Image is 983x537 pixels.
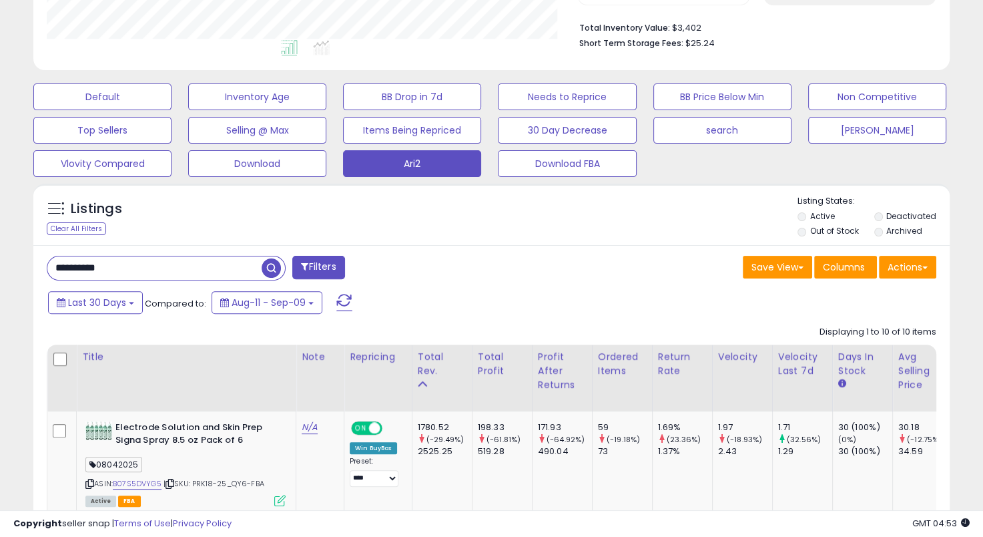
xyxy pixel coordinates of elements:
[418,421,472,433] div: 1780.52
[115,421,278,450] b: Electrode Solution and Skin Prep Signa Spray 8.5 oz Pack of 6
[743,256,812,279] button: Save View
[188,150,326,177] button: Download
[82,350,290,364] div: Title
[47,222,106,235] div: Clear All Filters
[808,117,946,144] button: [PERSON_NAME]
[343,117,481,144] button: Items Being Repriced
[71,200,122,218] h5: Listings
[212,291,322,314] button: Aug-11 - Sep-09
[85,421,286,505] div: ASIN:
[727,434,762,445] small: (-18.93%)
[33,117,172,144] button: Top Sellers
[188,117,326,144] button: Selling @ Max
[114,517,171,530] a: Terms of Use
[350,350,406,364] div: Repricing
[478,350,527,378] div: Total Profit
[797,195,950,208] p: Listing States:
[579,22,670,33] b: Total Inventory Value:
[912,517,970,530] span: 2025-10-10 04:53 GMT
[778,421,832,433] div: 1.71
[879,256,936,279] button: Actions
[886,210,936,222] label: Deactivated
[163,478,264,489] span: | SKU: PRK18-25_QY6-FBA
[48,291,143,314] button: Last 30 Days
[579,37,683,49] b: Short Term Storage Fees:
[68,296,126,309] span: Last 30 Days
[426,434,464,445] small: (-29.49%)
[838,378,846,390] small: Days In Stock.
[598,421,652,433] div: 59
[810,210,835,222] label: Active
[418,350,466,378] div: Total Rev.
[598,445,652,458] div: 73
[343,83,481,110] button: BB Drop in 7d
[658,421,712,433] div: 1.69%
[820,326,936,339] div: Displaying 1 to 10 of 10 items
[838,434,857,445] small: (0%)
[498,150,636,177] button: Download FBA
[838,421,892,433] div: 30 (100%)
[658,350,707,378] div: Return Rate
[118,496,141,507] span: FBA
[598,350,647,378] div: Ordered Items
[85,421,112,440] img: 51+7W9Zr7bL._SL40_.jpg
[778,445,832,458] div: 1.29
[113,478,161,490] a: B07S5DVYG5
[718,421,772,433] div: 1.97
[667,434,701,445] small: (23.36%)
[33,83,172,110] button: Default
[380,423,402,434] span: OFF
[607,434,640,445] small: (-19.18%)
[538,421,592,433] div: 171.93
[898,421,952,433] div: 30.18
[292,256,344,279] button: Filters
[85,457,142,472] span: 08042025
[823,260,865,274] span: Columns
[350,457,402,487] div: Preset:
[173,517,232,530] a: Privacy Policy
[478,445,532,458] div: 519.28
[898,350,947,392] div: Avg Selling Price
[418,445,472,458] div: 2525.25
[898,445,952,458] div: 34.59
[486,434,521,445] small: (-61.81%)
[886,225,922,236] label: Archived
[498,83,636,110] button: Needs to Reprice
[343,150,481,177] button: Ari2
[350,442,397,454] div: Win BuyBox
[787,434,821,445] small: (32.56%)
[808,83,946,110] button: Non Competitive
[653,117,791,144] button: search
[538,445,592,458] div: 490.04
[478,421,532,433] div: 198.33
[838,350,887,378] div: Days In Stock
[778,350,827,378] div: Velocity Last 7d
[13,518,232,530] div: seller snap | |
[838,445,892,458] div: 30 (100%)
[547,434,585,445] small: (-64.92%)
[232,296,306,309] span: Aug-11 - Sep-09
[302,421,318,434] a: N/A
[188,83,326,110] button: Inventory Age
[302,350,338,364] div: Note
[814,256,877,279] button: Columns
[653,83,791,110] button: BB Price Below Min
[352,423,369,434] span: ON
[498,117,636,144] button: 30 Day Decrease
[907,434,942,445] small: (-12.75%)
[33,150,172,177] button: Vlovity Compared
[85,496,116,507] span: All listings currently available for purchase on Amazon
[718,445,772,458] div: 2.43
[658,445,712,458] div: 1.37%
[810,225,859,236] label: Out of Stock
[579,19,926,35] li: $3,402
[145,297,206,310] span: Compared to:
[13,517,62,530] strong: Copyright
[685,37,715,49] span: $25.24
[718,350,767,364] div: Velocity
[538,350,587,392] div: Profit After Returns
